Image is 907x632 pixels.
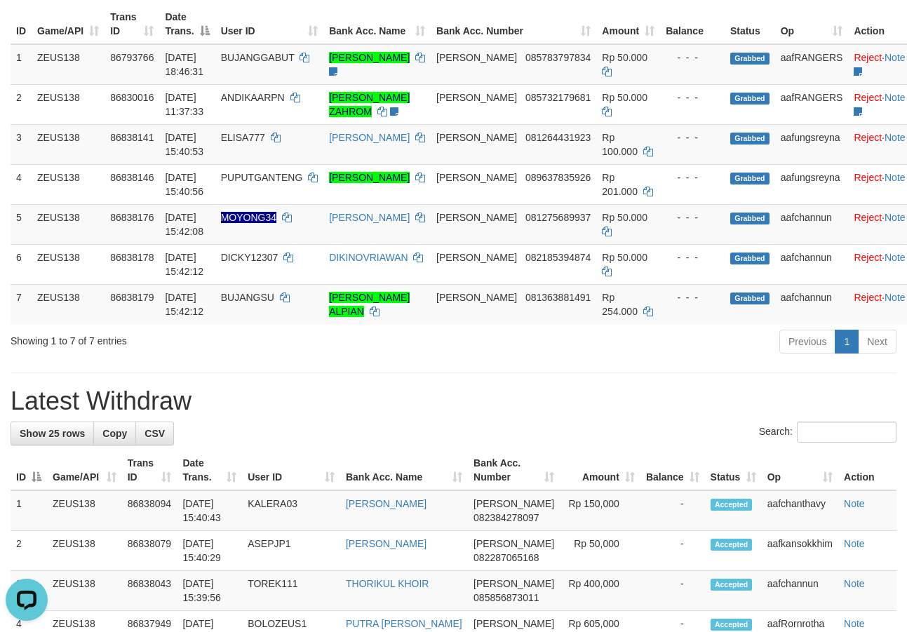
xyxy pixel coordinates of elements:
th: Op: activate to sort column ascending [775,4,849,44]
a: Note [885,292,906,303]
th: Bank Acc. Number: activate to sort column ascending [431,4,596,44]
td: [DATE] 15:40:43 [177,490,242,531]
th: Action [838,450,896,490]
div: - - - [666,170,719,184]
span: [PERSON_NAME] [473,578,554,589]
a: [PERSON_NAME] [329,212,410,223]
h1: Latest Withdraw [11,387,896,415]
a: Reject [854,92,882,103]
span: Copy 085856873011 to clipboard [473,592,539,603]
td: 4 [11,164,32,204]
span: [DATE] 11:37:33 [165,92,203,117]
div: Showing 1 to 7 of 7 entries [11,328,368,348]
td: aafRANGERS [775,84,849,124]
span: PUPUTGANTENG [221,172,303,183]
div: - - - [666,290,719,304]
span: Rp 50.000 [602,212,647,223]
a: Next [858,330,896,354]
span: 86830016 [110,92,154,103]
span: Rp 254.000 [602,292,638,317]
input: Search: [797,422,896,443]
a: DIKINOVRIAWAN [329,252,408,263]
span: [PERSON_NAME] [436,292,517,303]
td: aafchannun [775,204,849,244]
td: ZEUS138 [47,490,122,531]
td: aafungsreyna [775,164,849,204]
a: Note [885,252,906,263]
span: 86838141 [110,132,154,143]
a: [PERSON_NAME] [329,52,410,63]
a: Note [844,618,865,629]
span: [DATE] 18:46:31 [165,52,203,77]
div: - - - [666,250,719,264]
td: ZEUS138 [32,84,105,124]
td: 2 [11,531,47,571]
th: Bank Acc. Name: activate to sort column ascending [340,450,468,490]
span: Copy 081363881491 to clipboard [525,292,591,303]
span: BUJANGGABUT [221,52,295,63]
span: Show 25 rows [20,428,85,439]
span: Grabbed [730,93,770,105]
a: [PERSON_NAME] [329,132,410,143]
span: [PERSON_NAME] [436,252,517,263]
span: Nama rekening ada tanda titik/strip, harap diedit [221,212,276,223]
th: Status: activate to sort column ascending [705,450,762,490]
a: Note [885,132,906,143]
span: Copy 082384278097 to clipboard [473,512,539,523]
td: - [640,531,705,571]
th: Date Trans.: activate to sort column ascending [177,450,242,490]
td: aafchannun [762,571,838,611]
a: Note [844,498,865,509]
a: CSV [135,422,174,445]
span: [DATE] 15:42:12 [165,252,203,277]
a: [PERSON_NAME] [346,498,426,509]
td: aafchannun [775,244,849,284]
th: Status [725,4,775,44]
a: Note [885,212,906,223]
a: 1 [835,330,859,354]
th: Game/API: activate to sort column ascending [32,4,105,44]
span: [PERSON_NAME] [473,618,554,629]
td: aafRANGERS [775,44,849,85]
a: [PERSON_NAME] ZAHROM [329,92,410,117]
span: Grabbed [730,293,770,304]
td: aafungsreyna [775,124,849,164]
span: CSV [145,428,165,439]
a: PUTRA [PERSON_NAME] [346,618,462,629]
td: 1 [11,44,32,85]
th: Bank Acc. Name: activate to sort column ascending [323,4,431,44]
th: User ID: activate to sort column ascending [242,450,340,490]
td: KALERA03 [242,490,340,531]
span: [PERSON_NAME] [436,52,517,63]
td: [DATE] 15:40:29 [177,531,242,571]
span: BUJANGSU [221,292,274,303]
span: Rp 50.000 [602,92,647,103]
td: 2 [11,84,32,124]
a: Previous [779,330,835,354]
a: Note [844,578,865,589]
span: [PERSON_NAME] [436,132,517,143]
span: [PERSON_NAME] [473,498,554,509]
span: Rp 50.000 [602,52,647,63]
td: 7 [11,284,32,324]
td: ZEUS138 [32,164,105,204]
span: 86838178 [110,252,154,263]
a: Note [844,538,865,549]
th: Trans ID: activate to sort column ascending [122,450,177,490]
th: User ID: activate to sort column ascending [215,4,323,44]
span: 86838146 [110,172,154,183]
a: [PERSON_NAME] ALPIAN [329,292,410,317]
th: Amount: activate to sort column ascending [596,4,660,44]
button: Open LiveChat chat widget [6,6,48,48]
a: Reject [854,252,882,263]
td: ZEUS138 [47,531,122,571]
span: Copy 085783797834 to clipboard [525,52,591,63]
span: ANDIKAARPN [221,92,285,103]
span: DICKY12307 [221,252,278,263]
th: ID [11,4,32,44]
span: [PERSON_NAME] [436,172,517,183]
span: Rp 50.000 [602,252,647,263]
span: Accepted [711,539,753,551]
td: 86838079 [122,531,177,571]
span: Accepted [711,499,753,511]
